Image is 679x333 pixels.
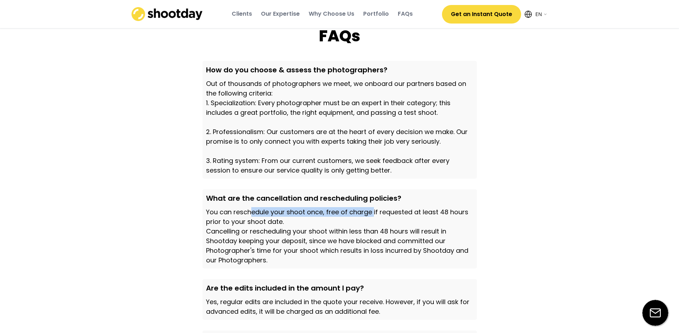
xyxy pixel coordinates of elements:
[525,11,532,18] img: Icon%20feather-globe%20%281%29.svg
[132,7,203,21] img: shootday_logo.png
[442,5,521,24] button: Get an Instant Quote
[304,25,375,47] div: FAQs
[398,10,413,18] div: FAQs
[261,10,300,18] div: Our Expertise
[206,207,473,265] div: You can reschedule your shoot once, free of charge if requested at least 48 hours prior to your s...
[206,193,473,204] div: What are the cancellation and rescheduling policies?
[206,283,473,293] div: Are the edits included in the amount I pay?
[363,10,389,18] div: Portfolio
[206,297,473,316] div: Yes, regular edits are included in the quote your receive. However, if you will ask for advanced ...
[206,65,473,75] div: How do you choose & assess the photographers?
[309,10,354,18] div: Why Choose Us
[206,79,473,175] div: Out of thousands of photographers we meet, we onboard our partners based on the following criteri...
[232,10,252,18] div: Clients
[642,300,668,326] img: email-icon%20%281%29.svg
